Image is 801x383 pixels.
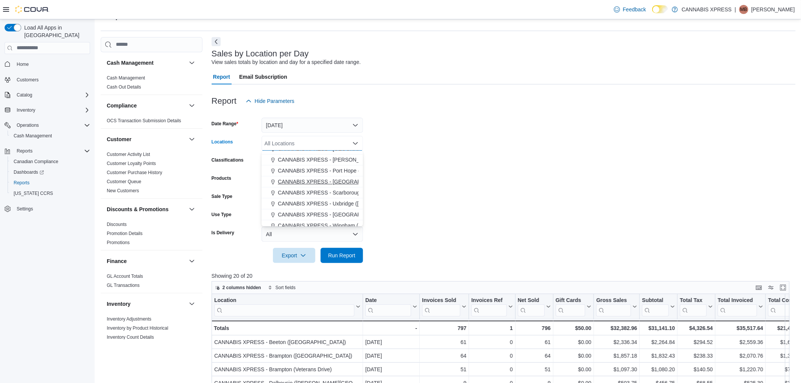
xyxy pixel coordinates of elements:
span: Customers [17,77,39,83]
img: Cova [15,6,49,13]
button: Finance [107,257,186,265]
span: Customer Loyalty Points [107,160,156,167]
span: Inventory [14,106,90,115]
h3: Customer [107,135,131,143]
button: Net Sold [517,297,550,316]
div: View sales totals by location and day for a specified date range. [212,58,361,66]
div: - [365,324,417,333]
span: Dashboards [11,168,90,177]
div: 797 [422,324,466,333]
p: [PERSON_NAME] [751,5,795,14]
a: Dashboards [8,167,93,177]
label: Products [212,175,231,181]
button: Location [214,297,360,316]
label: Classifications [212,157,244,163]
span: Email Subscription [239,69,287,84]
div: $0.00 [556,338,592,347]
div: $0.00 [556,351,592,360]
span: Home [14,59,90,69]
h3: Report [212,97,237,106]
h3: Cash Management [107,59,154,67]
div: $238.33 [680,351,713,360]
button: Reports [14,146,36,156]
div: $31,141.10 [642,324,675,333]
span: Reports [17,148,33,154]
a: Inventory Count Details [107,335,154,340]
div: $1,857.18 [596,351,637,360]
button: Gross Sales [596,297,637,316]
span: Reports [11,178,90,187]
span: CANNABIS XPRESS - [PERSON_NAME] ([GEOGRAPHIC_DATA]) [278,156,436,163]
a: New Customers [107,188,139,193]
span: Cash Management [107,75,145,81]
a: Customer Queue [107,179,141,184]
p: Showing 20 of 20 [212,272,796,280]
span: Export [277,248,311,263]
span: CANNABIS XPRESS - [GEOGRAPHIC_DATA] ([GEOGRAPHIC_DATA]) [278,178,448,185]
p: | [735,5,736,14]
span: Canadian Compliance [14,159,58,165]
h3: Discounts & Promotions [107,206,168,213]
button: CANNABIS XPRESS - Scarborough ([GEOGRAPHIC_DATA]) [262,187,363,198]
span: Catalog [14,90,90,100]
button: Subtotal [642,297,675,316]
button: Customer [107,135,186,143]
a: Discounts [107,222,127,227]
button: Home [2,59,93,70]
span: Inventory by Product Historical [107,325,168,331]
div: Total Invoiced [718,297,757,304]
a: Customer Activity List [107,152,150,157]
button: Inventory [187,299,196,308]
div: Date [365,297,411,316]
div: Totals [214,324,360,333]
span: CANNABIS XPRESS - Wingham ([PERSON_NAME][GEOGRAPHIC_DATA]) [278,222,459,229]
span: Inventory Adjustments [107,316,151,322]
div: $2,336.34 [596,338,637,347]
button: 2 columns hidden [212,283,264,292]
div: Invoices Ref [471,297,506,304]
button: Finance [187,257,196,266]
div: $1,080.20 [642,365,675,374]
span: Sort fields [276,285,296,291]
button: Settings [2,203,93,214]
button: CANNABIS XPRESS - Port Hope ([PERSON_NAME] Drive) [262,165,363,176]
button: Hide Parameters [243,93,298,109]
button: [DATE] [262,118,363,133]
span: Feedback [623,6,646,13]
label: Sale Type [212,193,232,199]
a: Promotions [107,240,130,245]
label: Date Range [212,121,238,127]
div: $0.00 [556,365,592,374]
span: Promotions [107,240,130,246]
div: $1,220.70 [718,365,763,374]
div: 51 [518,365,551,374]
div: 61 [422,338,466,347]
div: 0 [471,365,513,374]
a: GL Account Totals [107,274,143,279]
span: Customer Queue [107,179,141,185]
div: Location [214,297,354,316]
span: Washington CCRS [11,189,90,198]
div: CANNABIS XPRESS - Brampton ([GEOGRAPHIC_DATA]) [214,351,360,360]
span: [US_STATE] CCRS [14,190,53,196]
button: Reports [2,146,93,156]
button: Keyboard shortcuts [754,283,764,292]
label: Use Type [212,212,231,218]
span: Inventory [17,107,35,113]
div: [DATE] [365,365,417,374]
span: Operations [17,122,39,128]
span: Cash Management [11,131,90,140]
div: Total Cost [768,297,798,316]
button: Cash Management [8,131,93,141]
label: Locations [212,139,233,145]
nav: Complex example [5,56,90,234]
div: Total Cost [768,297,798,304]
a: Cash Management [11,131,55,140]
button: Operations [2,120,93,131]
button: Customer [187,135,196,144]
div: Gross Sales [596,297,631,316]
button: CANNABIS XPRESS - [PERSON_NAME] ([GEOGRAPHIC_DATA]) [262,154,363,165]
button: Export [273,248,315,263]
button: CANNABIS XPRESS - [GEOGRAPHIC_DATA] ([GEOGRAPHIC_DATA]) [262,176,363,187]
button: Discounts & Promotions [187,205,196,214]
